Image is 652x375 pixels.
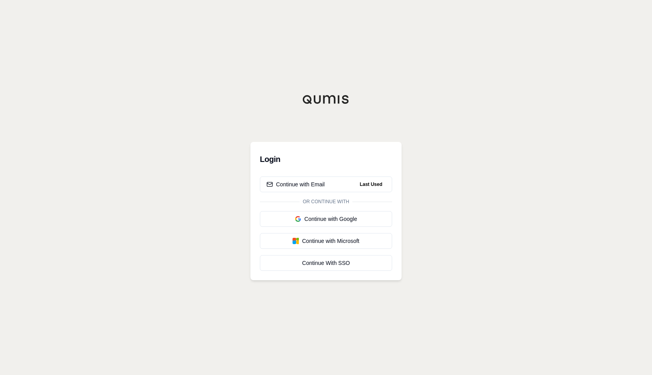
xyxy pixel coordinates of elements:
button: Continue with Microsoft [260,233,392,249]
div: Continue with Microsoft [267,237,385,245]
div: Continue With SSO [267,259,385,267]
img: Qumis [302,95,350,104]
span: Last Used [357,180,385,189]
div: Continue with Google [267,215,385,223]
button: Continue with EmailLast Used [260,176,392,192]
span: Or continue with [300,199,352,205]
button: Continue with Google [260,211,392,227]
a: Continue With SSO [260,255,392,271]
h3: Login [260,151,392,167]
div: Continue with Email [267,180,325,188]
